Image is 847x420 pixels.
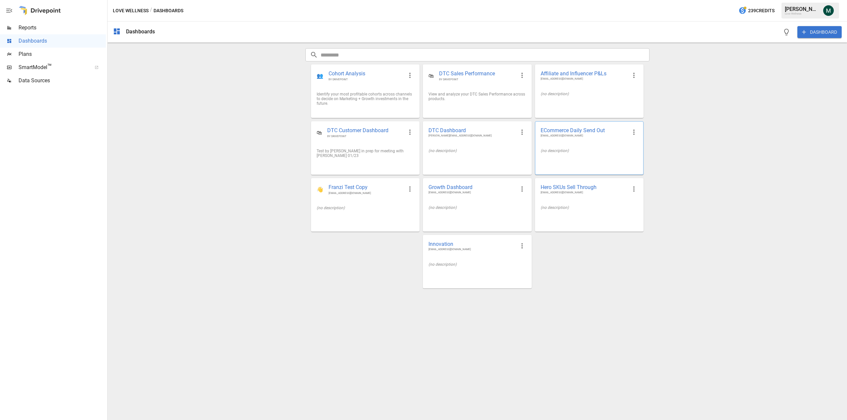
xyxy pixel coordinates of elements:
span: [EMAIL_ADDRESS][DOMAIN_NAME] [541,191,627,195]
span: SmartModel [19,63,87,71]
span: Innovation [428,241,515,248]
button: Michael Cormack [819,1,838,20]
span: [EMAIL_ADDRESS][DOMAIN_NAME] [428,248,515,251]
div: (no description) [317,206,414,210]
span: BY DRIVEPOINT [327,134,403,138]
span: [EMAIL_ADDRESS][DOMAIN_NAME] [541,134,627,138]
img: Michael Cormack [823,5,834,16]
span: Cohort Analysis [329,70,403,78]
div: 🛍 [428,73,434,79]
button: 239Credits [736,5,777,17]
span: ECommerce Daily Send Out [541,127,627,134]
span: Growth Dashboard [428,184,515,191]
div: (no description) [428,205,526,210]
div: (no description) [541,148,638,153]
div: Identify your most profitable cohorts across channels to decide on Marketing + Growth investments... [317,92,414,106]
span: Plans [19,50,106,58]
div: 🛍 [317,130,322,136]
span: [EMAIL_ADDRESS][DOMAIN_NAME] [329,191,403,195]
div: View and analyze your DTC Sales Performance across products. [428,92,526,101]
span: Franzi Test Copy [329,184,403,191]
span: [EMAIL_ADDRESS][DOMAIN_NAME] [428,191,515,195]
div: / [150,7,152,15]
button: DASHBOARD [797,26,842,38]
div: (no description) [428,148,526,153]
div: 👋 [317,186,323,193]
div: (no description) [428,262,526,267]
div: Test by [PERSON_NAME] in prep for meeting with [PERSON_NAME] 01/23 [317,149,414,158]
div: (no description) [541,92,638,96]
span: Reports [19,24,106,32]
span: 239 Credits [748,7,775,15]
div: (no description) [541,205,638,210]
div: Love Wellness [785,12,819,15]
span: BY DRIVEPOINT [329,78,403,81]
div: [PERSON_NAME] [785,6,819,12]
span: ™ [47,62,52,71]
span: Dashboards [19,37,106,45]
span: DTC Dashboard [428,127,515,134]
div: Dashboards [126,28,155,35]
button: Love Wellness [113,7,149,15]
span: BY DRIVEPOINT [439,78,515,81]
span: Hero SKUs Sell Through [541,184,627,191]
span: DTC Sales Performance [439,70,515,78]
div: 👥 [317,73,323,79]
span: Affiliate and Influencer P&Ls [541,70,627,77]
span: Data Sources [19,77,106,85]
span: DTC Customer Dashboard [327,127,403,134]
span: [PERSON_NAME][EMAIL_ADDRESS][DOMAIN_NAME] [428,134,515,138]
span: [EMAIL_ADDRESS][DOMAIN_NAME] [541,77,627,81]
